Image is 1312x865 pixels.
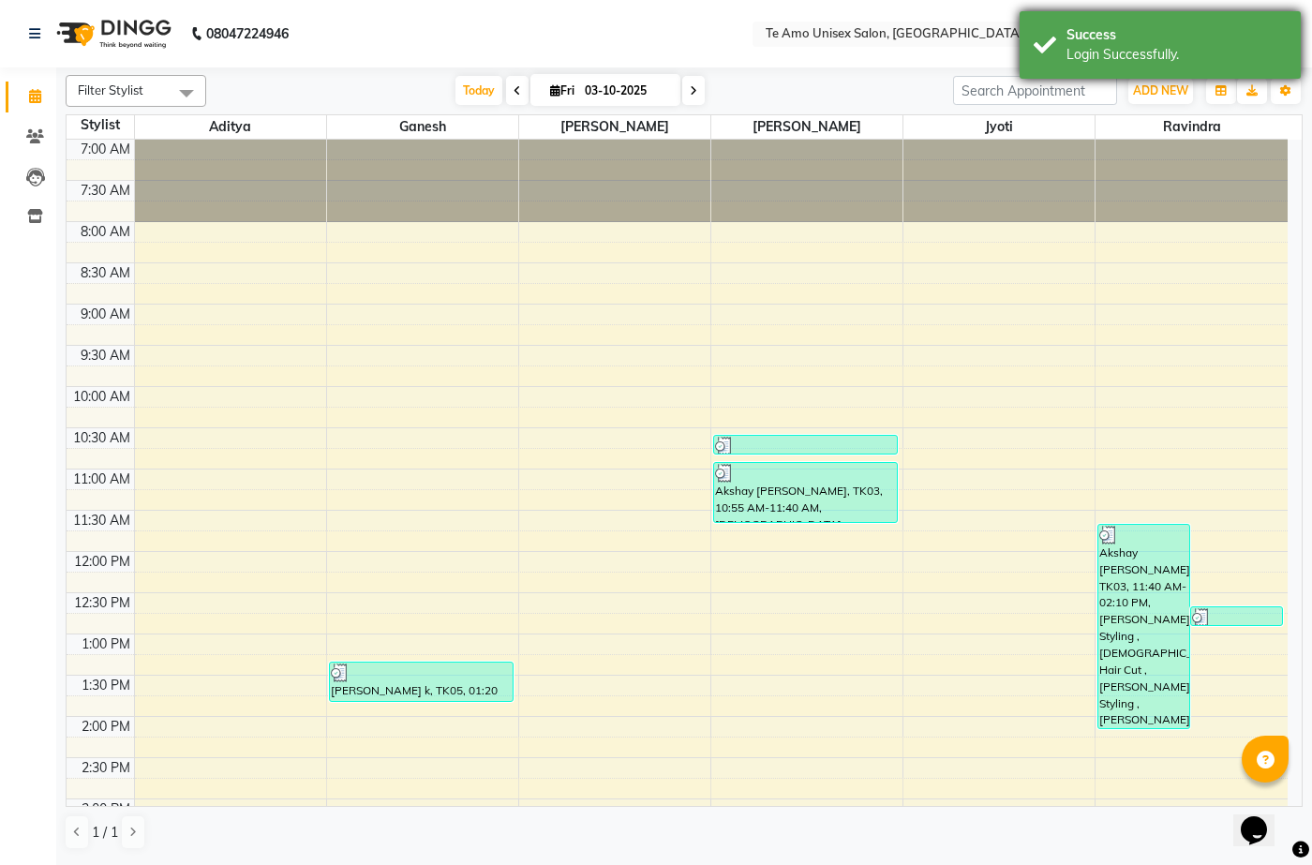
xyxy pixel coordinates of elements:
[327,115,518,139] span: Ganesh
[77,263,134,283] div: 8:30 AM
[77,181,134,201] div: 7:30 AM
[69,511,134,530] div: 11:30 AM
[1096,115,1288,139] span: Ravindra
[69,387,134,407] div: 10:00 AM
[330,663,513,701] div: [PERSON_NAME] k, TK05, 01:20 PM-01:50 PM, [PERSON_NAME] Styling
[78,634,134,654] div: 1:00 PM
[78,717,134,737] div: 2:00 PM
[69,470,134,489] div: 11:00 AM
[77,140,134,159] div: 7:00 AM
[1098,525,1189,728] div: Akshay [PERSON_NAME], TK03, 11:40 AM-02:10 PM, [PERSON_NAME] Styling ,[DEMOGRAPHIC_DATA] Hair Cut...
[78,799,134,819] div: 3:00 PM
[714,463,897,522] div: Akshay [PERSON_NAME], TK03, 10:55 AM-11:40 AM, [DEMOGRAPHIC_DATA] - Premium Wash ,Threading - eye...
[519,115,710,139] span: [PERSON_NAME]
[78,82,143,97] span: Filter Stylist
[69,428,134,448] div: 10:30 AM
[77,222,134,242] div: 8:00 AM
[206,7,289,60] b: 08047224946
[1133,83,1188,97] span: ADD NEW
[135,115,326,139] span: Aditya
[1066,45,1287,65] div: Login Successfully.
[70,593,134,613] div: 12:30 PM
[92,823,118,843] span: 1 / 1
[78,758,134,778] div: 2:30 PM
[70,552,134,572] div: 12:00 PM
[953,76,1117,105] input: Search Appointment
[711,115,902,139] span: [PERSON_NAME]
[67,115,134,135] div: Stylist
[1128,78,1193,104] button: ADD NEW
[455,76,502,105] span: Today
[1191,607,1282,625] div: [PERSON_NAME], TK04, 12:40 PM-12:55 PM, [DEMOGRAPHIC_DATA] - Plane wash
[545,83,579,97] span: Fri
[77,305,134,324] div: 9:00 AM
[1233,790,1293,846] iframe: chat widget
[1066,25,1287,45] div: Success
[903,115,1095,139] span: Jyoti
[48,7,176,60] img: logo
[579,77,673,105] input: 2025-10-03
[714,436,897,454] div: [PERSON_NAME] cheetan, TK02, 10:35 AM-10:50 AM, [DEMOGRAPHIC_DATA] - Plane wash
[78,676,134,695] div: 1:30 PM
[77,346,134,365] div: 9:30 AM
